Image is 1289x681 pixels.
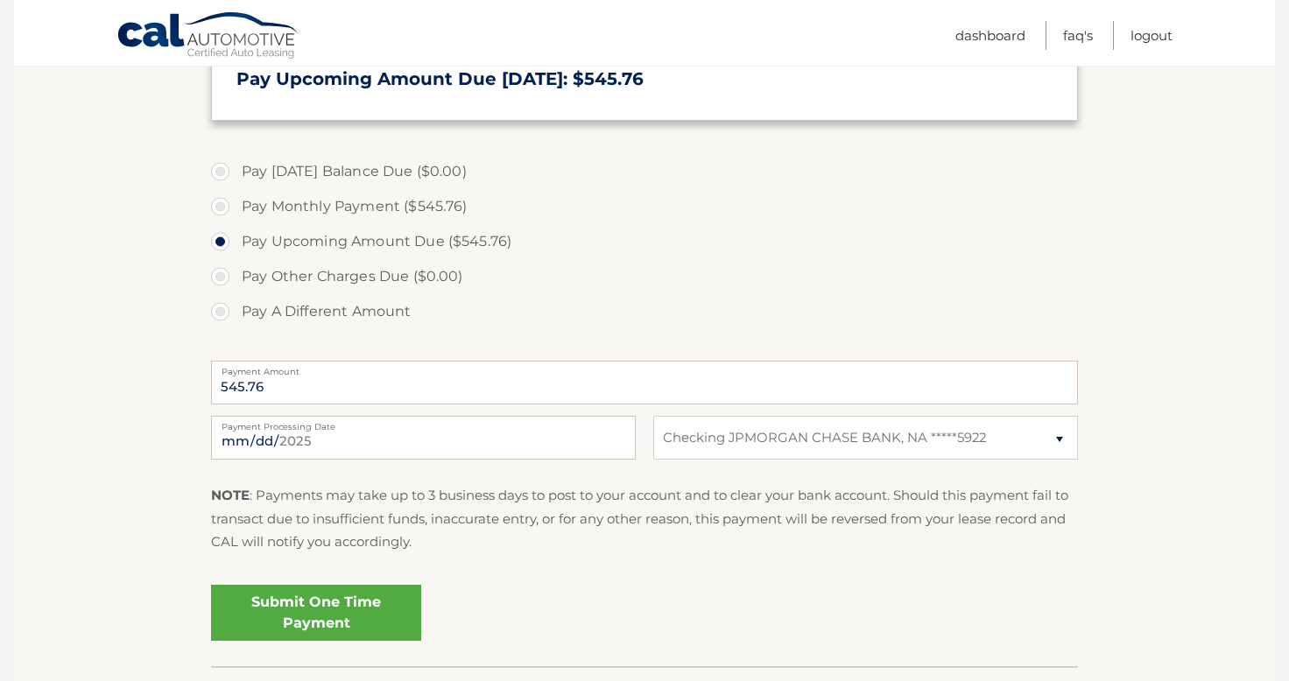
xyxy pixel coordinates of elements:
[211,224,1078,259] label: Pay Upcoming Amount Due ($545.76)
[1131,21,1173,50] a: Logout
[116,11,300,62] a: Cal Automotive
[211,154,1078,189] label: Pay [DATE] Balance Due ($0.00)
[236,68,1053,90] h3: Pay Upcoming Amount Due [DATE]: $545.76
[955,21,1025,50] a: Dashboard
[211,484,1078,553] p: : Payments may take up to 3 business days to post to your account and to clear your bank account....
[211,487,250,503] strong: NOTE
[211,585,421,641] a: Submit One Time Payment
[211,361,1078,404] input: Payment Amount
[211,259,1078,294] label: Pay Other Charges Due ($0.00)
[1063,21,1093,50] a: FAQ's
[211,361,1078,375] label: Payment Amount
[211,189,1078,224] label: Pay Monthly Payment ($545.76)
[211,294,1078,329] label: Pay A Different Amount
[211,416,636,460] input: Payment Date
[211,416,636,430] label: Payment Processing Date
